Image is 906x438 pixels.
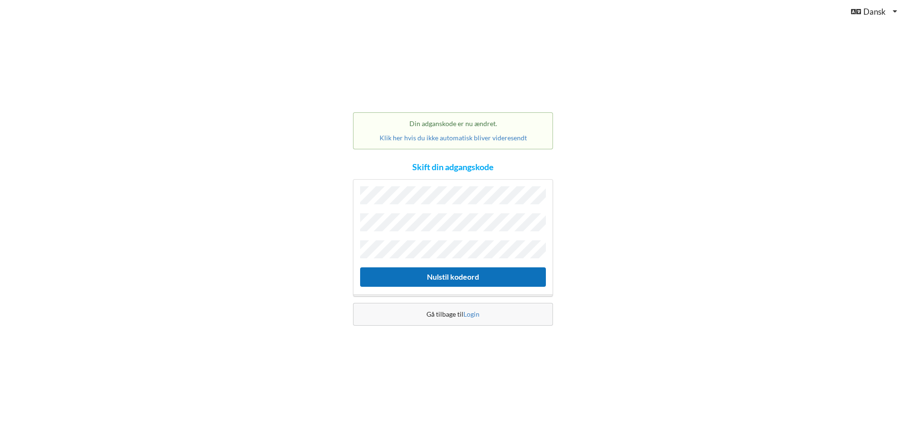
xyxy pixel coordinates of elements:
[353,303,553,326] div: Gå tilbage til
[412,162,494,173] div: Skift din adgangskode
[463,310,480,318] a: Login
[863,8,886,16] span: Dansk
[380,134,527,142] a: Klik her hvis du ikke automatisk bliver videresendt
[360,267,546,287] button: Nulstil kodeord
[363,119,543,128] p: Din adganskode er nu ændret.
